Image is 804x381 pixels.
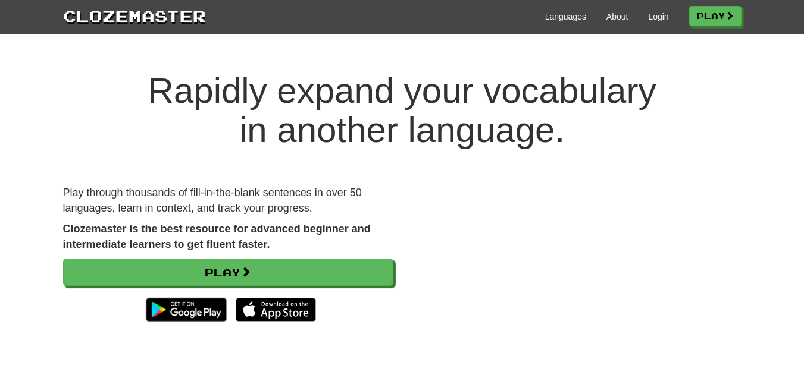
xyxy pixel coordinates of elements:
img: Download_on_the_App_Store_Badge_US-UK_135x40-25178aeef6eb6b83b96f5f2d004eda3bffbb37122de64afbaef7... [236,298,316,322]
strong: Clozemaster is the best resource for advanced beginner and intermediate learners to get fluent fa... [63,223,371,250]
a: Clozemaster [63,5,206,27]
a: Login [648,11,668,23]
a: Play [63,259,393,286]
a: Play [689,6,742,26]
a: About [606,11,628,23]
p: Play through thousands of fill-in-the-blank sentences in over 50 languages, learn in context, and... [63,185,393,216]
a: Languages [545,11,586,23]
img: Get it on Google Play [140,292,232,328]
